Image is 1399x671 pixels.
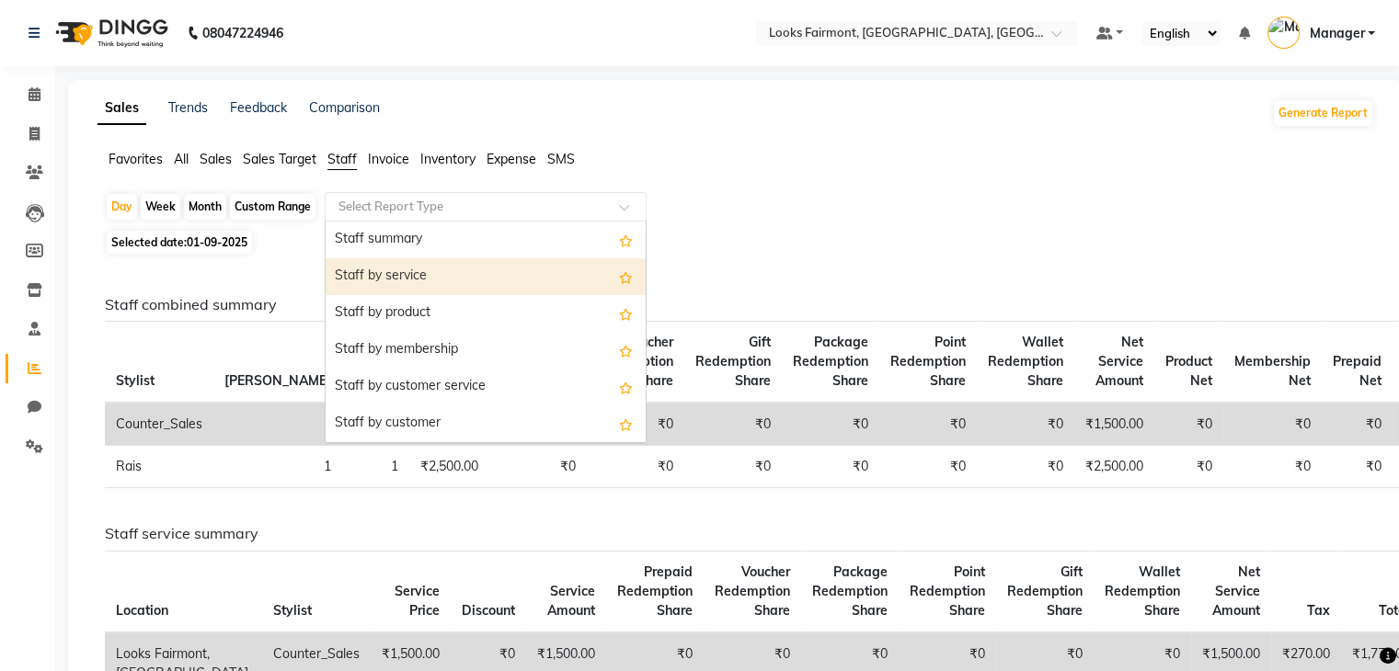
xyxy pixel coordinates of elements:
[1154,446,1223,488] td: ₹0
[116,602,168,619] span: Location
[107,194,137,220] div: Day
[988,334,1063,389] span: Wallet Redemption Share
[1165,353,1212,389] span: Product Net
[309,99,380,116] a: Comparison
[1007,563,1083,619] span: Gift Redemption Share
[273,602,312,619] span: Stylist
[1322,403,1393,446] td: ₹0
[326,405,646,442] div: Staff by customer
[243,151,316,167] span: Sales Target
[326,369,646,405] div: Staff by customer service
[1333,353,1382,389] span: Prepaid Net
[230,99,287,116] a: Feedback
[547,583,595,619] span: Service Amount
[782,403,879,446] td: ₹0
[617,563,693,619] span: Prepaid Redemption Share
[489,446,587,488] td: ₹0
[1234,353,1311,389] span: Membership Net
[890,334,966,389] span: Point Redemption Share
[1274,100,1372,126] button: Generate Report
[109,151,163,167] span: Favorites
[141,194,180,220] div: Week
[782,446,879,488] td: ₹0
[105,446,213,488] td: Rais
[213,446,342,488] td: 1
[619,266,633,288] span: Add this report to Favorites List
[619,339,633,361] span: Add this report to Favorites List
[105,296,1359,313] h6: Staff combined summary
[619,376,633,398] span: Add this report to Favorites List
[342,446,409,488] td: 1
[97,92,146,125] a: Sales
[487,151,536,167] span: Expense
[1074,446,1154,488] td: ₹2,500.00
[1267,17,1300,49] img: Manager
[879,403,977,446] td: ₹0
[224,372,331,389] span: [PERSON_NAME]
[174,151,189,167] span: All
[409,446,489,488] td: ₹2,500.00
[1105,563,1180,619] span: Wallet Redemption Share
[395,583,440,619] span: Service Price
[368,151,409,167] span: Invoice
[184,194,226,220] div: Month
[793,334,868,389] span: Package Redemption Share
[619,302,633,324] span: Add this report to Favorites List
[1074,403,1154,446] td: ₹1,500.00
[587,446,684,488] td: ₹0
[812,563,888,619] span: Package Redemption Share
[879,446,977,488] td: ₹0
[1223,403,1322,446] td: ₹0
[977,446,1074,488] td: ₹0
[1223,446,1322,488] td: ₹0
[105,403,213,446] td: Counter_Sales
[619,229,633,251] span: Add this report to Favorites List
[116,372,155,389] span: Stylist
[547,151,575,167] span: SMS
[230,194,315,220] div: Custom Range
[47,7,173,59] img: logo
[462,602,515,619] span: Discount
[168,99,208,116] a: Trends
[684,403,782,446] td: ₹0
[213,403,342,446] td: 1
[977,403,1074,446] td: ₹0
[187,235,247,249] span: 01-09-2025
[1309,24,1364,43] span: Manager
[684,446,782,488] td: ₹0
[107,231,252,254] span: Selected date:
[619,413,633,435] span: Add this report to Favorites List
[1154,403,1223,446] td: ₹0
[420,151,476,167] span: Inventory
[910,563,985,619] span: Point Redemption Share
[105,525,1359,542] h6: Staff service summary
[1322,446,1393,488] td: ₹0
[1212,563,1260,619] span: Net Service Amount
[325,221,647,443] ng-dropdown-panel: Options list
[327,151,357,167] span: Staff
[1095,334,1143,389] span: Net Service Amount
[326,332,646,369] div: Staff by membership
[715,563,790,619] span: Voucher Redemption Share
[200,151,232,167] span: Sales
[326,295,646,332] div: Staff by product
[326,258,646,295] div: Staff by service
[202,7,283,59] b: 08047224946
[1307,602,1330,619] span: Tax
[326,222,646,258] div: Staff summary
[695,334,771,389] span: Gift Redemption Share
